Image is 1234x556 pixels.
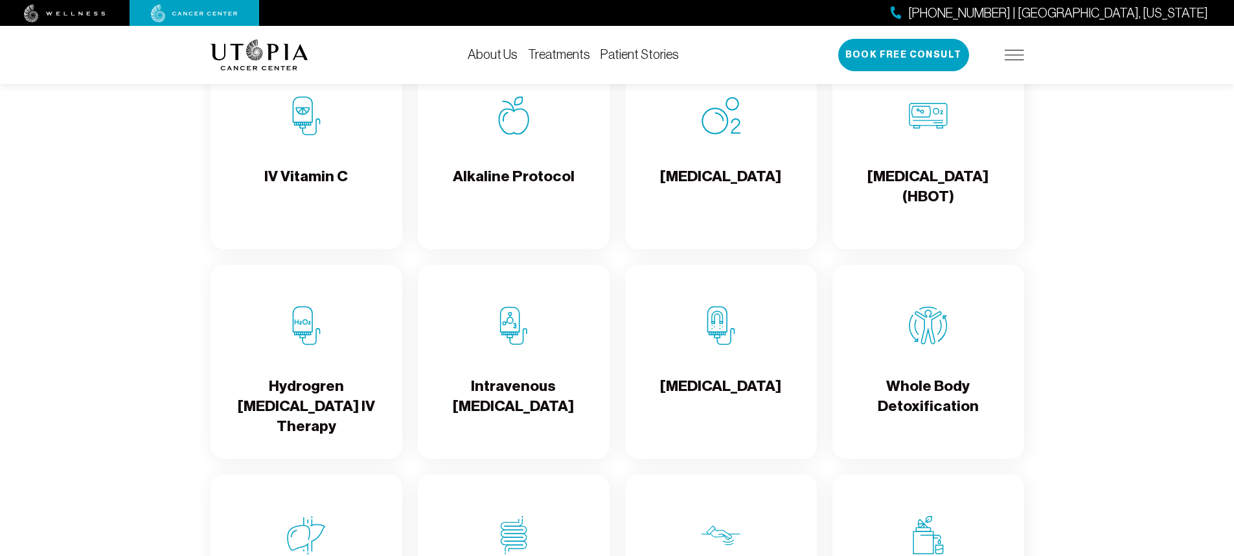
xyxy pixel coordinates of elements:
[221,376,392,437] h4: Hydrogren [MEDICAL_DATA] IV Therapy
[832,265,1024,459] a: Whole Body DetoxificationWhole Body Detoxification
[1005,50,1024,60] img: icon-hamburger
[211,39,308,71] img: logo
[660,166,781,208] h4: [MEDICAL_DATA]
[909,516,948,555] img: Juicing
[494,306,533,345] img: Intravenous Ozone Therapy
[702,306,740,345] img: Chelation Therapy
[468,47,518,61] a: About Us
[453,166,575,208] h4: Alkaline Protocol
[264,166,348,208] h4: IV Vitamin C
[702,516,740,555] img: Lymphatic Massage
[428,376,599,418] h4: Intravenous [MEDICAL_DATA]
[702,96,740,135] img: Oxygen Therapy
[287,516,326,555] img: Organ Cleanse
[843,166,1014,208] h4: [MEDICAL_DATA] (HBOT)
[909,96,948,135] img: Hyperbaric Oxygen Therapy (HBOT)
[625,55,817,249] a: Oxygen Therapy[MEDICAL_DATA]
[24,5,106,23] img: wellness
[528,47,590,61] a: Treatments
[151,5,238,23] img: cancer center
[287,96,326,135] img: IV Vitamin C
[600,47,679,61] a: Patient Stories
[843,376,1014,418] h4: Whole Body Detoxification
[494,516,533,555] img: Colon Therapy
[211,265,402,459] a: Hydrogren Peroxide IV TherapyHydrogren [MEDICAL_DATA] IV Therapy
[494,96,533,135] img: Alkaline Protocol
[909,306,948,345] img: Whole Body Detoxification
[832,55,1024,249] a: Hyperbaric Oxygen Therapy (HBOT)[MEDICAL_DATA] (HBOT)
[287,306,326,345] img: Hydrogren Peroxide IV Therapy
[908,4,1208,23] span: [PHONE_NUMBER] | [GEOGRAPHIC_DATA], [US_STATE]
[838,39,969,71] button: Book Free Consult
[891,4,1208,23] a: [PHONE_NUMBER] | [GEOGRAPHIC_DATA], [US_STATE]
[418,265,610,459] a: Intravenous Ozone TherapyIntravenous [MEDICAL_DATA]
[418,55,610,249] a: Alkaline ProtocolAlkaline Protocol
[211,55,402,249] a: IV Vitamin CIV Vitamin C
[625,265,817,459] a: Chelation Therapy[MEDICAL_DATA]
[660,376,781,418] h4: [MEDICAL_DATA]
